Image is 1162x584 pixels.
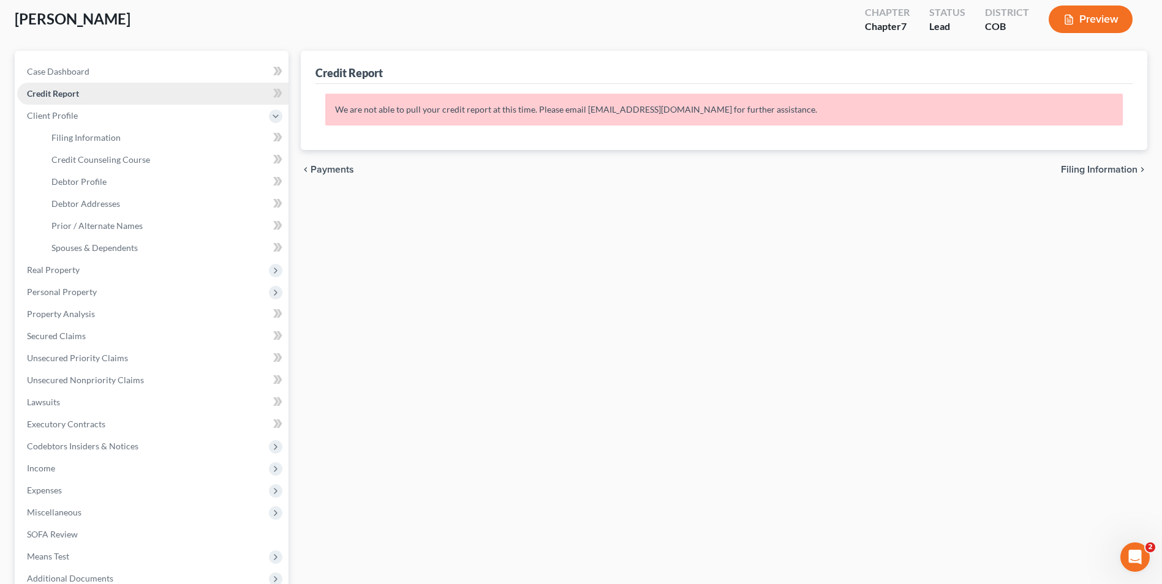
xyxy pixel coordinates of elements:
[1049,6,1133,33] button: Preview
[42,237,289,259] a: Spouses & Dependents
[17,325,289,347] a: Secured Claims
[27,573,113,583] span: Additional Documents
[27,264,80,275] span: Real Property
[1145,542,1155,552] span: 2
[17,83,289,105] a: Credit Report
[42,149,289,171] a: Credit Counseling Course
[27,375,144,385] span: Unsecured Nonpriority Claims
[51,176,107,187] span: Debtor Profile
[15,10,130,28] span: [PERSON_NAME]
[1061,165,1137,174] span: Filing Information
[27,286,97,297] span: Personal Property
[42,127,289,149] a: Filing Information
[865,20,910,34] div: Chapter
[1061,165,1147,174] button: Filing Information chevron_right
[27,110,78,121] span: Client Profile
[51,220,143,231] span: Prior / Alternate Names
[27,419,105,429] span: Executory Contracts
[42,171,289,193] a: Debtor Profile
[325,94,1123,125] p: We are not able to pull your credit report at this time. Please email [EMAIL_ADDRESS][DOMAIN_NAME...
[51,154,150,165] span: Credit Counseling Course
[27,441,138,451] span: Codebtors Insiders & Notices
[27,529,78,539] span: SOFA Review
[42,193,289,215] a: Debtor Addresses
[301,165,311,174] i: chevron_left
[27,331,86,341] span: Secured Claims
[51,242,138,253] span: Spouses & Dependents
[17,61,289,83] a: Case Dashboard
[17,303,289,325] a: Property Analysis
[311,165,354,174] span: Payments
[929,6,965,20] div: Status
[301,165,354,174] button: chevron_left Payments
[27,66,89,77] span: Case Dashboard
[17,523,289,545] a: SOFA Review
[985,20,1029,34] div: COB
[27,551,69,561] span: Means Test
[315,66,383,80] div: Credit Report
[17,413,289,435] a: Executory Contracts
[27,507,81,517] span: Miscellaneous
[985,6,1029,20] div: District
[929,20,965,34] div: Lead
[17,369,289,391] a: Unsecured Nonpriority Claims
[901,20,907,32] span: 7
[1137,165,1147,174] i: chevron_right
[27,309,95,319] span: Property Analysis
[27,353,128,363] span: Unsecured Priority Claims
[27,88,79,99] span: Credit Report
[1120,542,1150,572] iframe: Intercom live chat
[27,485,62,495] span: Expenses
[27,463,55,473] span: Income
[17,347,289,369] a: Unsecured Priority Claims
[42,215,289,237] a: Prior / Alternate Names
[27,397,60,407] span: Lawsuits
[51,132,121,143] span: Filing Information
[17,391,289,413] a: Lawsuits
[865,6,910,20] div: Chapter
[51,198,120,209] span: Debtor Addresses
